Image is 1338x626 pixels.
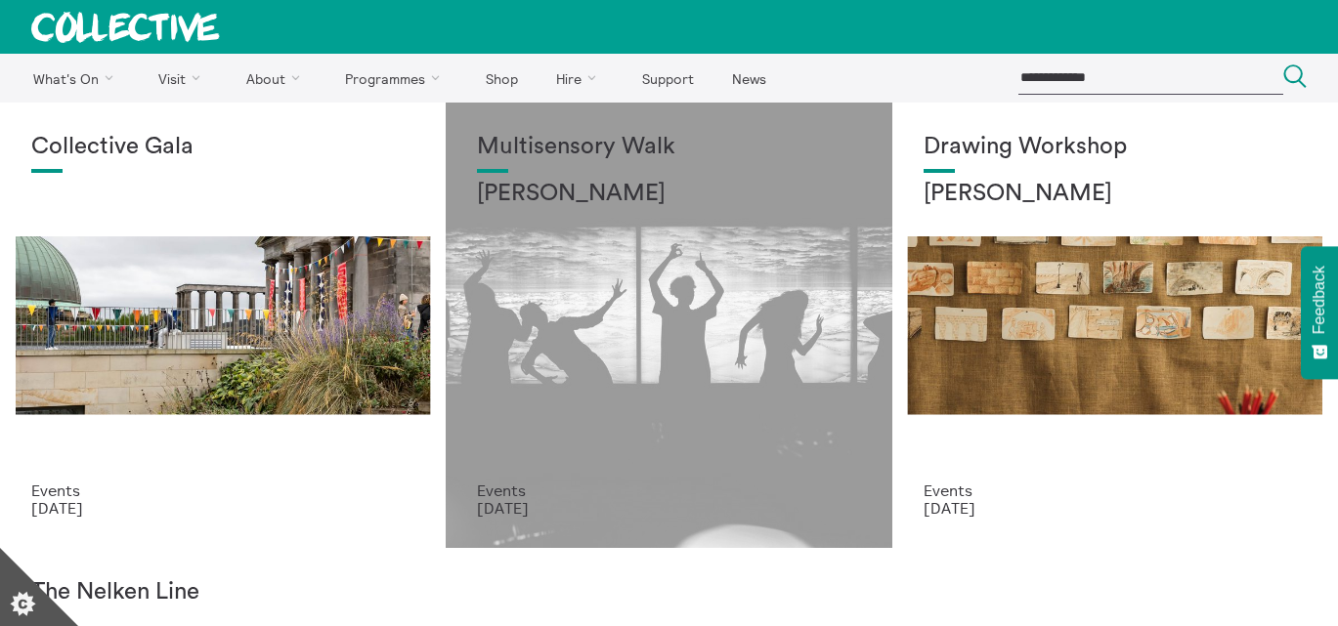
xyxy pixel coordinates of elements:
a: News [714,54,783,103]
button: Feedback - Show survey [1301,246,1338,379]
a: Support [625,54,711,103]
a: Shop [468,54,535,103]
p: Events [477,481,860,499]
a: Programmes [328,54,465,103]
p: [DATE] [924,499,1307,517]
p: Events [31,481,414,499]
a: What's On [16,54,138,103]
span: Feedback [1311,266,1328,334]
h2: [PERSON_NAME] [924,181,1307,208]
a: About [229,54,324,103]
h1: The Nelken Line [31,579,414,606]
h1: Collective Gala [31,134,414,161]
a: Annie Lord Drawing Workshop [PERSON_NAME] Events [DATE] [892,103,1338,548]
p: Events [924,481,1307,499]
h1: Drawing Workshop [924,134,1307,161]
p: [DATE] [31,499,414,517]
h1: Multisensory Walk [477,134,860,161]
a: Hire [540,54,622,103]
h2: [PERSON_NAME] [477,181,860,208]
a: Museum Art Walk Multisensory Walk [PERSON_NAME] Events [DATE] [446,103,891,548]
a: Visit [142,54,226,103]
p: [DATE] [477,499,860,517]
